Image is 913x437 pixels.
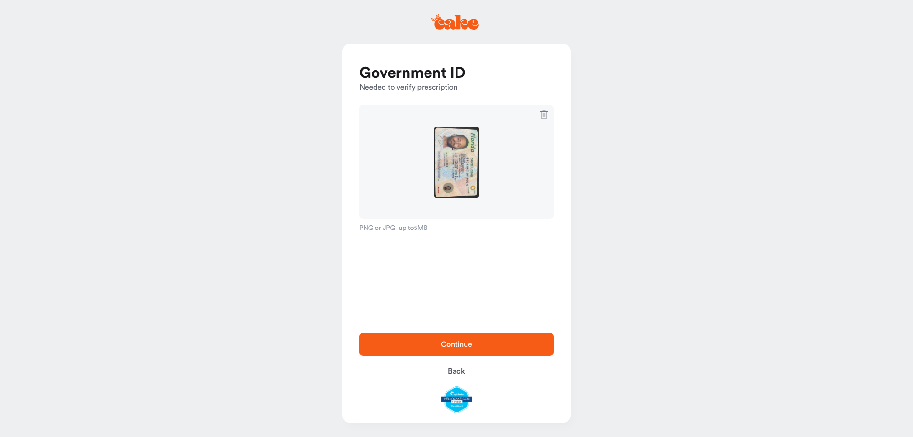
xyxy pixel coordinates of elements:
[359,224,554,232] div: PNG or JPG, up to 5 MB
[441,341,472,348] span: Continue
[359,360,554,383] button: Back
[434,127,479,198] img: Government ID preview
[359,64,554,94] div: Needed to verify prescription
[359,333,554,356] button: Continue
[441,386,472,413] img: legit-script-certified.png
[359,64,554,83] h1: Government ID
[448,367,465,375] span: Back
